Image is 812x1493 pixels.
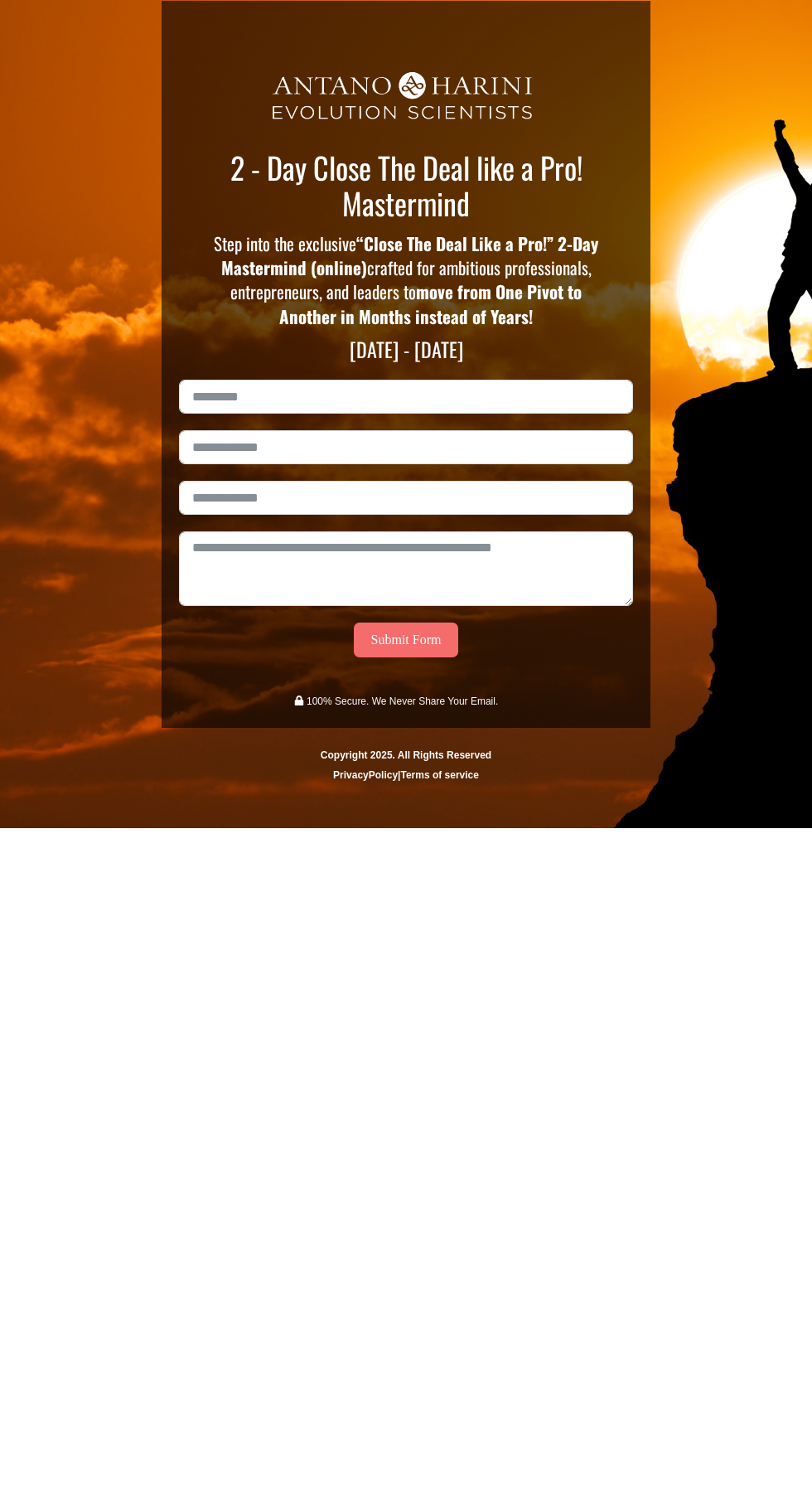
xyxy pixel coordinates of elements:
strong: | [333,769,479,781]
span: Copyright 2025. All Rights Reserved [321,749,491,761]
img: AH_Ev-png-2 [234,55,579,141]
p: Step into the exclusive crafted for ambitious professionals, entrepreneurs, and leaders to [213,231,600,329]
p: [DATE] - [DATE] [216,337,596,361]
strong: “Close The Deal Like a Pro!” 2-Day Mastermind (online) [221,230,599,280]
a: Terms of service [400,769,479,781]
p: 2 - Day Close The Deal like a Pro! Mastermind [216,149,596,221]
strong: move from One Pivot to Another in Months instead of Years! [279,279,582,328]
button: Submit Form [354,623,459,657]
a: PrivacyPolicy [333,769,398,781]
p: 100% Secure. We Never Share Your Email. [307,691,498,711]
